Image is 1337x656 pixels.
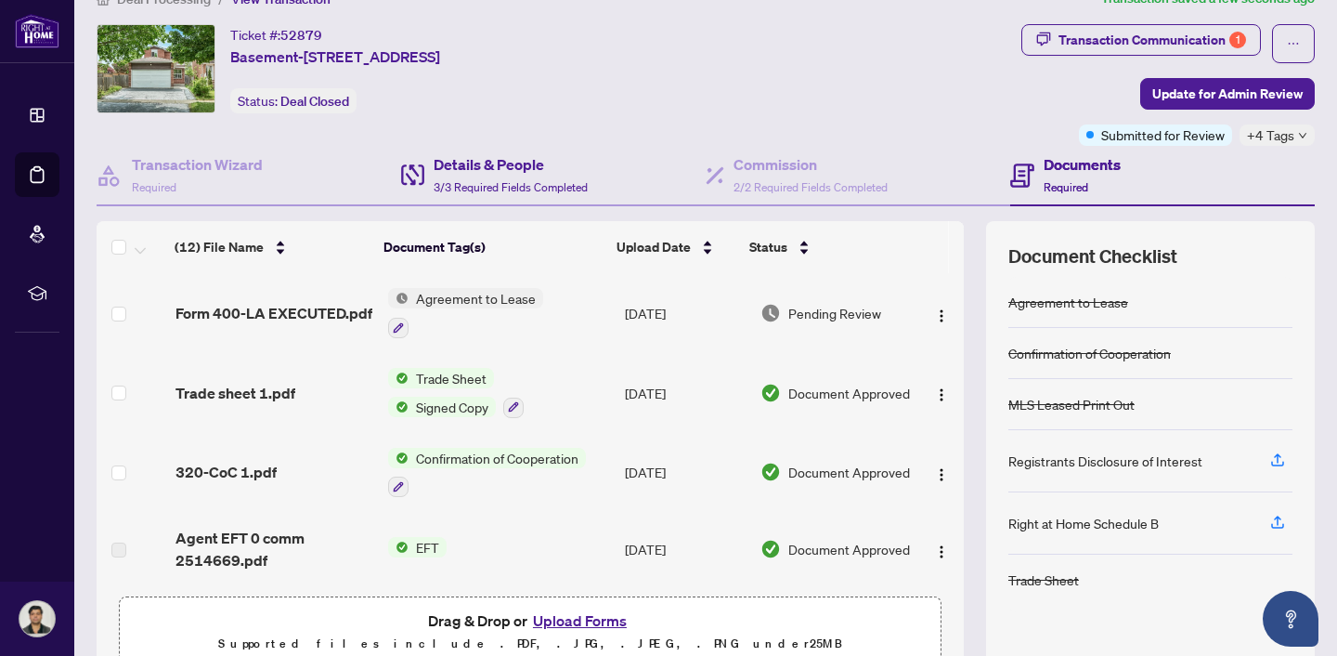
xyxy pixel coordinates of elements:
[1152,79,1303,109] span: Update for Admin Review
[934,308,949,323] img: Logo
[617,273,753,353] td: [DATE]
[388,448,409,468] img: Status Icon
[280,27,322,44] span: 52879
[175,237,264,257] span: (12) File Name
[230,46,440,68] span: Basement-[STREET_ADDRESS]
[733,180,888,194] span: 2/2 Required Fields Completed
[388,368,409,388] img: Status Icon
[749,237,787,257] span: Status
[760,383,781,403] img: Document Status
[788,303,881,323] span: Pending Review
[376,221,609,273] th: Document Tag(s)
[788,539,910,559] span: Document Approved
[1140,78,1315,110] button: Update for Admin Review
[15,14,59,48] img: logo
[175,302,372,324] span: Form 400-LA EXECUTED.pdf
[1229,32,1246,48] div: 1
[1008,451,1202,471] div: Registrants Disclosure of Interest
[1263,591,1318,647] button: Open asap
[409,368,494,388] span: Trade Sheet
[1044,153,1121,176] h4: Documents
[388,397,409,417] img: Status Icon
[1298,131,1307,140] span: down
[617,237,691,257] span: Upload Date
[760,539,781,559] img: Document Status
[760,303,781,323] img: Document Status
[1021,24,1261,56] button: Transaction Communication1
[230,88,357,113] div: Status:
[527,609,632,633] button: Upload Forms
[434,180,588,194] span: 3/3 Required Fields Completed
[617,353,753,433] td: [DATE]
[230,24,322,46] div: Ticket #:
[388,537,447,558] button: Status IconEFT
[1008,513,1159,533] div: Right at Home Schedule B
[1044,180,1088,194] span: Required
[388,368,524,418] button: Status IconTrade SheetStatus IconSigned Copy
[175,382,295,404] span: Trade sheet 1.pdf
[1008,343,1171,363] div: Confirmation of Cooperation
[1247,125,1294,146] span: +4 Tags
[167,221,376,273] th: (12) File Name
[409,288,543,308] span: Agreement to Lease
[927,298,956,328] button: Logo
[434,153,588,176] h4: Details & People
[788,462,910,482] span: Document Approved
[280,93,349,110] span: Deal Closed
[409,397,496,417] span: Signed Copy
[1101,125,1225,145] span: Submitted for Review
[617,512,753,586] td: [DATE]
[1008,570,1079,590] div: Trade Sheet
[1058,25,1246,55] div: Transaction Communication
[409,448,586,468] span: Confirmation of Cooperation
[1008,394,1135,414] div: MLS Leased Print Out
[132,180,176,194] span: Required
[132,153,263,176] h4: Transaction Wizard
[175,527,373,571] span: Agent EFT 0 comm 2514669.pdf
[788,383,910,403] span: Document Approved
[609,221,742,273] th: Upload Date
[388,448,586,498] button: Status IconConfirmation of Cooperation
[742,221,903,273] th: Status
[388,537,409,558] img: Status Icon
[617,433,753,513] td: [DATE]
[409,537,447,558] span: EFT
[934,544,949,559] img: Logo
[1287,37,1300,50] span: ellipsis
[927,534,956,564] button: Logo
[428,609,632,633] span: Drag & Drop or
[927,378,956,408] button: Logo
[1008,292,1128,312] div: Agreement to Lease
[19,601,55,636] img: Profile Icon
[927,457,956,487] button: Logo
[388,288,409,308] img: Status Icon
[934,387,949,402] img: Logo
[388,288,543,338] button: Status IconAgreement to Lease
[175,461,277,483] span: 320-CoC 1.pdf
[934,467,949,482] img: Logo
[97,25,214,112] img: IMG-W12347268_1.jpg
[131,633,929,655] p: Supported files include .PDF, .JPG, .JPEG, .PNG under 25 MB
[1008,243,1177,269] span: Document Checklist
[760,462,781,482] img: Document Status
[733,153,888,176] h4: Commission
